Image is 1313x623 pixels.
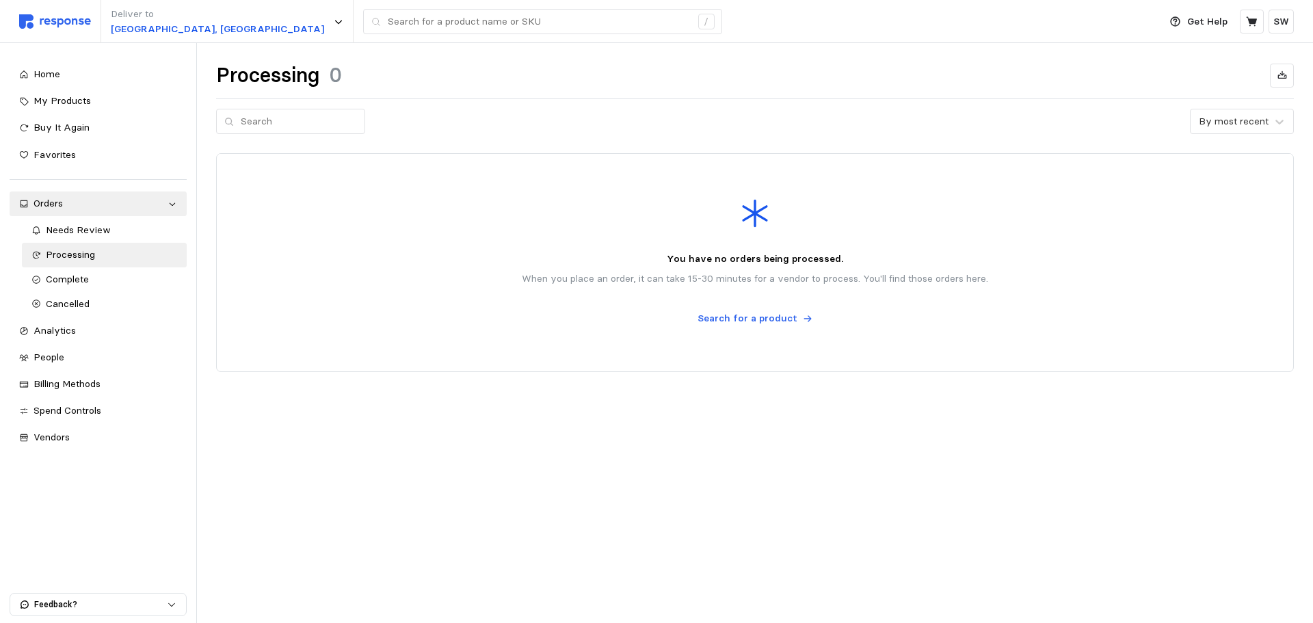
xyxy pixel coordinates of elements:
a: Analytics [10,319,187,343]
p: Deliver to [111,7,324,22]
span: Spend Controls [34,404,101,416]
span: Needs Review [46,224,111,236]
span: Vendors [34,431,70,443]
a: Complete [22,267,187,292]
span: Analytics [34,324,76,336]
span: People [34,351,64,363]
a: My Products [10,89,187,114]
p: Search for a product [698,311,797,326]
span: Home [34,68,60,80]
div: Orders [34,196,163,211]
div: By most recent [1199,114,1269,129]
a: Vendors [10,425,187,450]
a: Spend Controls [10,399,187,423]
button: Search for a product [690,306,821,332]
a: People [10,345,187,370]
input: Search for a product name or SKU [388,10,691,34]
p: [GEOGRAPHIC_DATA], [GEOGRAPHIC_DATA] [111,22,324,37]
a: Billing Methods [10,372,187,397]
a: Cancelled [22,292,187,317]
span: Buy It Again [34,121,90,133]
a: Home [10,62,187,87]
div: / [698,14,715,30]
span: Processing [46,248,95,261]
span: My Products [34,94,91,107]
p: Get Help [1187,14,1228,29]
a: Needs Review [22,218,187,243]
a: Favorites [10,143,187,168]
span: Billing Methods [34,377,101,390]
button: SW [1269,10,1294,34]
h1: Processing [216,62,319,89]
img: svg%3e [19,14,91,29]
input: Search [241,109,357,134]
span: Complete [46,273,89,285]
p: Feedback? [34,598,167,611]
p: SW [1273,14,1289,29]
button: Feedback? [10,594,186,615]
h1: 0 [329,62,342,89]
a: Orders [10,191,187,216]
a: Buy It Again [10,116,187,140]
span: Cancelled [46,297,90,310]
button: Get Help [1162,9,1236,35]
span: Favorites [34,148,76,161]
a: Processing [22,243,187,267]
